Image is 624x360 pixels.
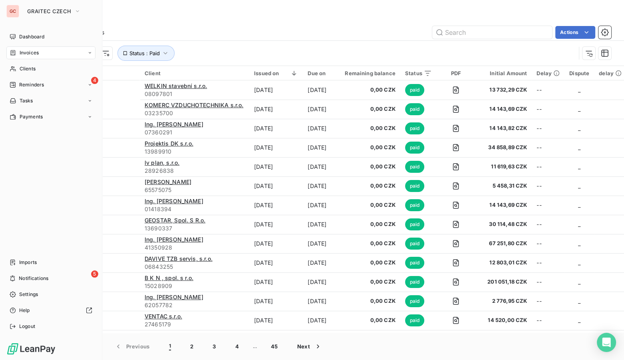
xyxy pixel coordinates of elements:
[303,311,340,330] td: [DATE]
[20,97,33,104] span: Tasks
[145,102,243,108] span: KOMERC VZDUCHOTECHNIKA s.r.o.
[569,70,589,76] div: Dispute
[345,316,395,324] span: 0,00 CZK
[480,70,527,76] div: Initial Amount
[145,224,244,232] span: 13690337
[480,297,527,305] span: 2 776,95 CZK
[6,304,95,317] a: Help
[578,182,580,189] span: _
[145,205,244,213] span: 01418394
[532,272,564,292] td: --
[249,157,303,176] td: [DATE]
[480,144,527,152] span: 34 858,89 CZK
[303,234,340,253] td: [DATE]
[345,70,395,76] div: Remaining balance
[249,119,303,138] td: [DATE]
[480,240,527,248] span: 67 251,80 CZK
[532,292,564,311] td: --
[303,80,340,100] td: [DATE]
[578,163,580,170] span: _
[303,138,340,157] td: [DATE]
[145,236,203,243] span: Ing. [PERSON_NAME]
[249,176,303,196] td: [DATE]
[249,196,303,215] td: [DATE]
[117,46,175,61] button: Status : Paid
[532,100,564,119] td: --
[480,105,527,113] span: 14 143,69 CZK
[303,330,340,349] td: [DATE]
[145,274,193,281] span: B K N , spol. s r.o.
[303,272,340,292] td: [DATE]
[303,253,340,272] td: [DATE]
[249,100,303,119] td: [DATE]
[129,50,160,56] span: Status : Paid
[6,5,19,18] div: GC
[145,313,182,320] span: VENTAC s.r.o.
[405,276,425,288] span: paid
[532,196,564,215] td: --
[145,320,244,328] span: 27465179
[105,338,159,355] button: Previous
[345,240,395,248] span: 0,00 CZK
[532,80,564,100] td: --
[405,238,425,250] span: paid
[532,234,564,253] td: --
[145,159,179,166] span: lv plan, s.r.o.
[303,196,340,215] td: [DATE]
[249,215,303,234] td: [DATE]
[578,125,580,132] span: _
[20,65,36,72] span: Clients
[578,144,580,151] span: _
[345,144,395,152] span: 0,00 CZK
[532,138,564,157] td: --
[345,86,395,94] span: 0,00 CZK
[578,86,580,93] span: _
[19,81,44,88] span: Reminders
[532,215,564,234] td: --
[345,201,395,209] span: 0,00 CZK
[599,70,622,76] div: delay
[145,332,181,339] span: AQUATIS a.s.
[532,253,564,272] td: --
[303,176,340,196] td: [DATE]
[578,106,580,112] span: _
[555,26,595,39] button: Actions
[249,80,303,100] td: [DATE]
[532,311,564,330] td: --
[248,340,261,353] span: …
[345,278,395,286] span: 0,00 CZK
[405,103,425,115] span: paid
[578,240,580,247] span: _
[480,201,527,209] span: 14 143,69 CZK
[249,272,303,292] td: [DATE]
[20,113,43,120] span: Payments
[249,234,303,253] td: [DATE]
[345,182,395,190] span: 0,00 CZK
[405,70,432,76] div: Status
[405,142,425,154] span: paid
[19,33,44,40] span: Dashboard
[405,161,425,173] span: paid
[19,291,38,298] span: Settings
[578,298,580,304] span: _
[261,338,288,355] button: 45
[27,8,71,14] span: GRAITEC CZECH
[91,77,98,84] span: 4
[145,148,244,156] span: 13989910
[145,198,203,204] span: Ing. [PERSON_NAME]
[249,253,303,272] td: [DATE]
[19,275,48,282] span: Notifications
[432,26,552,39] input: Search
[578,221,580,228] span: _
[303,215,340,234] td: [DATE]
[145,109,244,117] span: 03235700
[597,333,616,352] div: Open Intercom Messenger
[345,163,395,171] span: 0,00 CZK
[303,157,340,176] td: [DATE]
[578,259,580,266] span: _
[6,342,56,355] img: Logo LeanPay
[145,244,244,252] span: 41350928
[20,49,39,56] span: Invoices
[91,270,98,278] span: 5
[288,338,332,355] button: Next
